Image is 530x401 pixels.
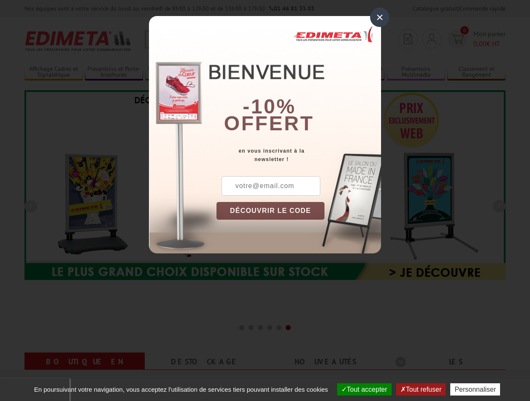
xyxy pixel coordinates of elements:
font: offert [224,112,314,135]
button: Tout accepter [337,383,392,396]
div: en vous inscrivant à la newsletter ! [216,147,381,164]
button: DÉCOUVRIR LE CODE [216,202,324,220]
b: -10% [243,95,296,118]
div: × [370,8,389,27]
span: En poursuivant votre navigation, vous acceptez l'utilisation de services tiers pouvant installer ... [30,386,333,393]
button: Tout refuser [396,383,446,396]
input: votre@email.com [222,176,320,196]
button: Personnaliser (fenêtre modale) [450,383,500,396]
